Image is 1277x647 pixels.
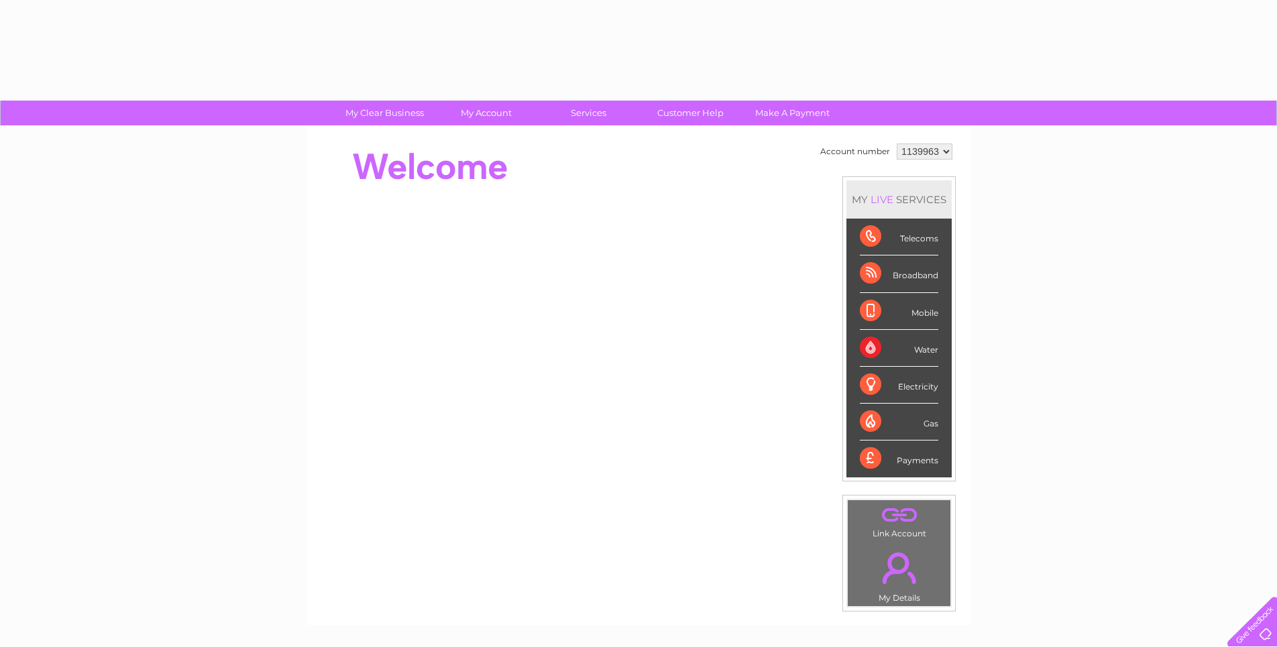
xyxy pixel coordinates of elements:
a: Customer Help [635,101,746,125]
div: Telecoms [860,219,938,255]
div: Gas [860,404,938,440]
td: Link Account [847,499,951,542]
div: LIVE [868,193,896,206]
a: . [851,504,947,527]
a: . [851,544,947,591]
a: Make A Payment [737,101,848,125]
div: MY SERVICES [846,180,952,219]
a: My Clear Business [329,101,440,125]
div: Payments [860,440,938,477]
div: Water [860,330,938,367]
a: Services [533,101,644,125]
div: Mobile [860,293,938,330]
div: Electricity [860,367,938,404]
div: Broadband [860,255,938,292]
a: My Account [431,101,542,125]
td: My Details [847,541,951,607]
td: Account number [817,140,893,163]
